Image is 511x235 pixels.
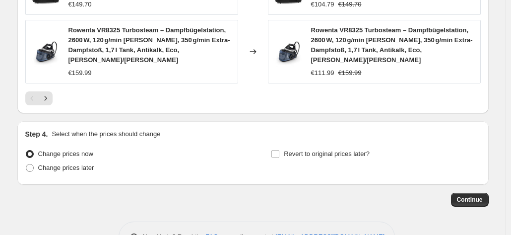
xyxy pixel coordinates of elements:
[38,150,93,157] span: Change prices now
[25,91,53,105] nav: Pagination
[31,37,61,67] img: 71t-D9INsmL_80x.jpg
[451,193,489,207] button: Continue
[457,196,483,204] span: Continue
[284,150,370,157] span: Revert to original prices later?
[311,26,473,64] span: Rowenta VR8325 Turbosteam – Dampfbügelstation, 2600 W, 120 g/min [PERSON_NAME], 350 g/min Extra-D...
[273,37,303,67] img: 71t-D9INsmL_80x.jpg
[68,68,92,78] div: €159.99
[25,129,48,139] h2: Step 4.
[68,26,230,64] span: Rowenta VR8325 Turbosteam – Dampfbügelstation, 2600 W, 120 g/min [PERSON_NAME], 350 g/min Extra-D...
[39,91,53,105] button: Next
[311,68,334,78] div: €111.99
[338,68,362,78] strike: €159.99
[38,164,94,171] span: Change prices later
[52,129,160,139] p: Select when the prices should change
